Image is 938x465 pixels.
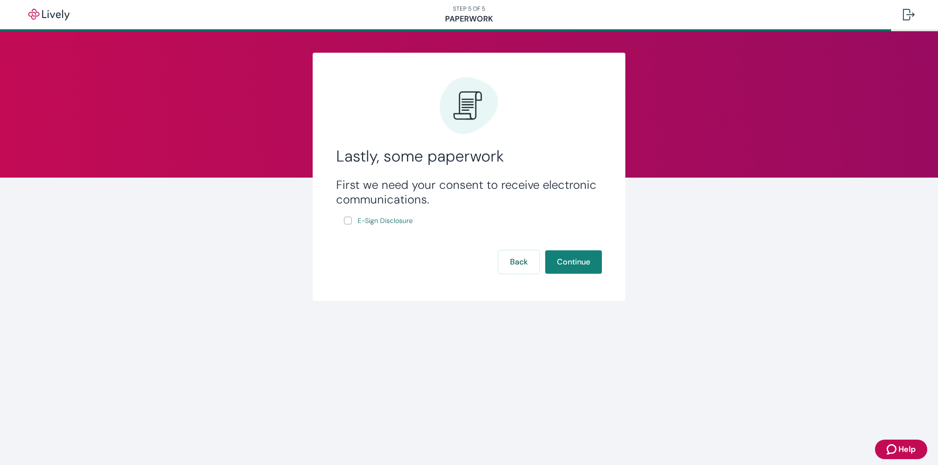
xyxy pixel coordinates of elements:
button: Log out [895,3,922,26]
h2: Lastly, some paperwork [336,146,602,166]
img: Lively [21,9,76,20]
button: Zendesk support iconHelp [875,440,927,459]
span: Help [898,444,916,455]
span: E-Sign Disclosure [358,216,413,226]
button: Back [498,250,539,274]
button: Continue [545,250,602,274]
h3: First we need your consent to receive electronic communications. [336,178,602,207]
svg: Zendesk support icon [887,444,898,455]
a: e-sign disclosure document [356,215,415,227]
